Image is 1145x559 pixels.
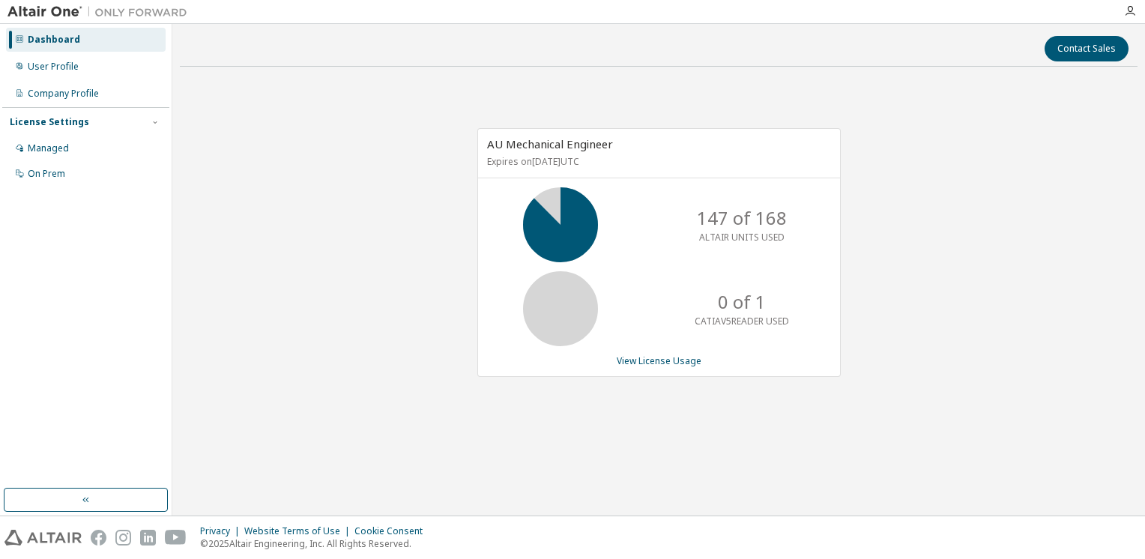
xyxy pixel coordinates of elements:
div: Managed [28,142,69,154]
div: Cookie Consent [354,525,432,537]
p: CATIAV5READER USED [695,315,789,327]
div: Website Terms of Use [244,525,354,537]
img: linkedin.svg [140,530,156,546]
div: Privacy [200,525,244,537]
img: instagram.svg [115,530,131,546]
a: View License Usage [617,354,701,367]
div: User Profile [28,61,79,73]
div: License Settings [10,116,89,128]
img: Altair One [7,4,195,19]
div: Dashboard [28,34,80,46]
p: Expires on [DATE] UTC [487,155,827,168]
p: 147 of 168 [697,205,787,231]
p: © 2025 Altair Engineering, Inc. All Rights Reserved. [200,537,432,550]
p: 0 of 1 [718,289,766,315]
img: youtube.svg [165,530,187,546]
span: AU Mechanical Engineer [487,136,613,151]
p: ALTAIR UNITS USED [699,231,785,244]
div: On Prem [28,168,65,180]
img: facebook.svg [91,530,106,546]
img: altair_logo.svg [4,530,82,546]
button: Contact Sales [1045,36,1129,61]
div: Company Profile [28,88,99,100]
